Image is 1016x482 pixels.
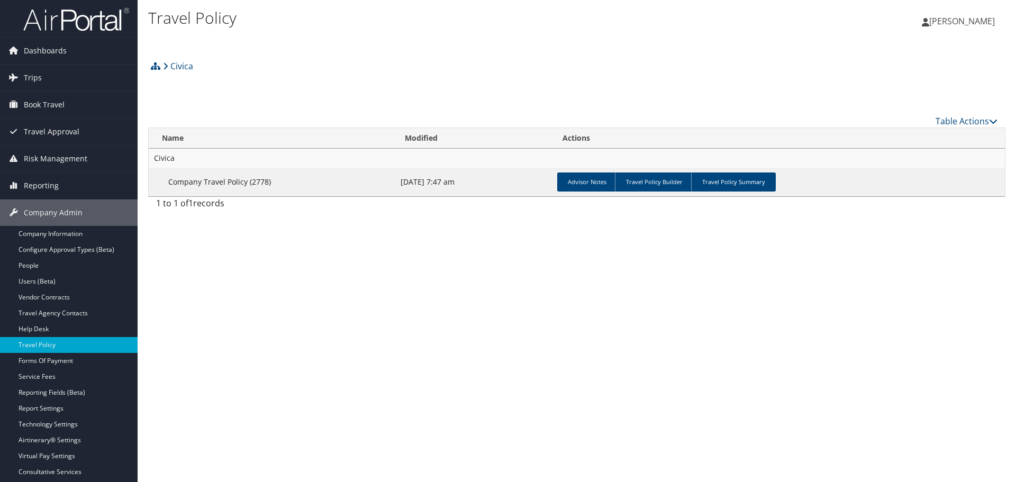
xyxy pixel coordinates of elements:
[24,38,67,64] span: Dashboards
[24,119,79,145] span: Travel Approval
[23,7,129,32] img: airportal-logo.png
[395,168,553,196] td: [DATE] 7:47 am
[24,172,59,199] span: Reporting
[149,128,395,149] th: Name: activate to sort column ascending
[24,65,42,91] span: Trips
[936,115,997,127] a: Table Actions
[24,145,87,172] span: Risk Management
[553,128,1005,149] th: Actions
[163,56,193,77] a: Civica
[188,197,193,209] span: 1
[156,197,355,215] div: 1 to 1 of records
[615,172,693,192] a: Travel Policy Builder
[148,7,720,29] h1: Travel Policy
[24,199,83,226] span: Company Admin
[149,149,1005,168] td: Civica
[395,128,553,149] th: Modified: activate to sort column ascending
[929,15,995,27] span: [PERSON_NAME]
[24,92,65,118] span: Book Travel
[691,172,776,192] a: Travel Policy Summary
[557,172,617,192] a: Advisor Notes
[149,168,395,196] td: Company Travel Policy (2778)
[922,5,1005,37] a: [PERSON_NAME]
